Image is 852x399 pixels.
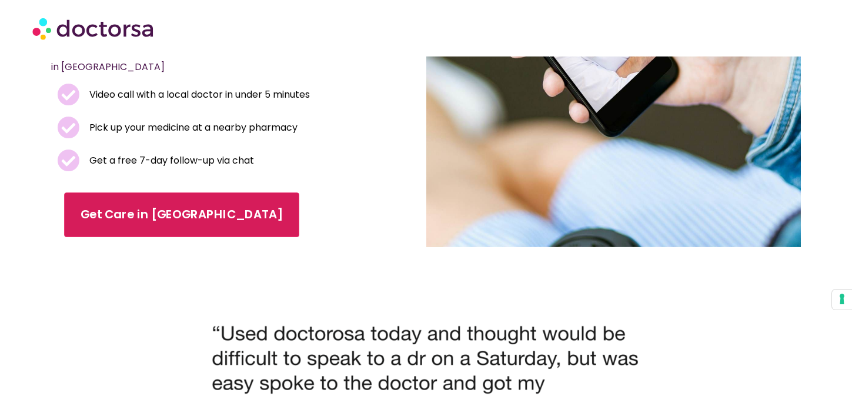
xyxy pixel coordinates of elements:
[86,87,310,103] span: Video call with a local doctor in under 5 minutes
[81,207,283,224] span: Get Care in [GEOGRAPHIC_DATA]
[64,192,299,237] a: Get Care in [GEOGRAPHIC_DATA]
[86,119,298,136] span: Pick up your medicine at a nearby pharmacy
[832,290,852,310] button: Your consent preferences for tracking technologies
[51,42,342,75] p: Get immediate care for your [MEDICAL_DATA] while traveling in [GEOGRAPHIC_DATA]
[86,152,254,169] span: Get a free 7-day follow-up via chat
